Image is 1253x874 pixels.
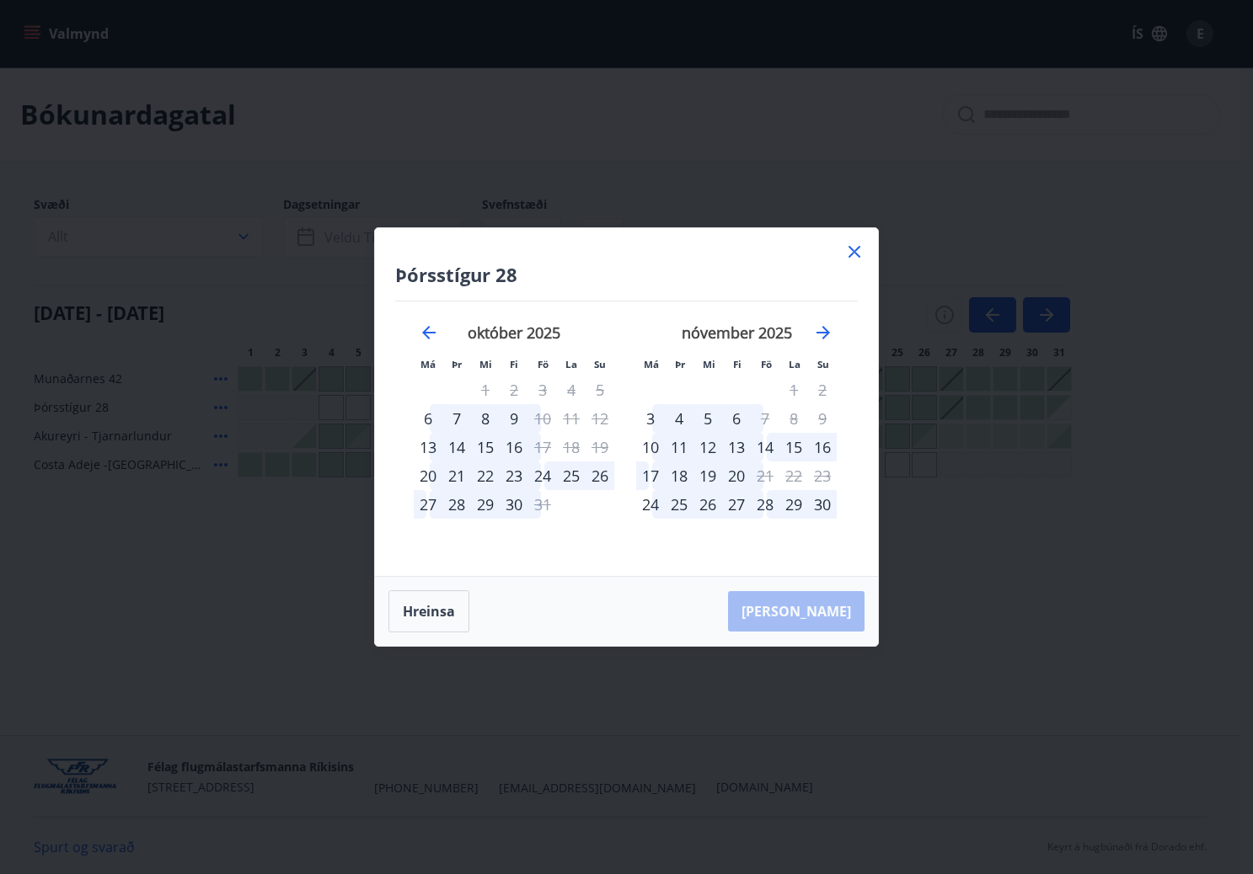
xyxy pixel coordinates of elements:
td: Not available. laugardagur, 22. nóvember 2025 [779,461,808,490]
div: 4 [665,404,693,433]
td: Not available. sunnudagur, 12. október 2025 [586,404,614,433]
td: Choose mánudagur, 17. nóvember 2025 as your check-in date. It’s available. [636,461,665,490]
div: Move forward to switch to the next month. [813,322,833,343]
td: Not available. sunnudagur, 19. október 2025 [586,433,614,461]
div: 22 [471,461,500,490]
div: Aðeins innritun í boði [636,433,665,461]
small: Mi [479,358,492,370]
td: Not available. laugardagur, 8. nóvember 2025 [779,404,808,433]
td: Choose föstudagur, 14. nóvember 2025 as your check-in date. It’s available. [751,433,779,461]
td: Choose miðvikudagur, 22. október 2025 as your check-in date. It’s available. [471,461,500,490]
td: Choose laugardagur, 25. október 2025 as your check-in date. It’s available. [557,461,586,490]
td: Choose mánudagur, 24. nóvember 2025 as your check-in date. It’s available. [636,490,665,519]
div: Aðeins innritun í boði [636,404,665,433]
td: Not available. föstudagur, 17. október 2025 [528,433,557,461]
td: Not available. miðvikudagur, 1. október 2025 [471,376,500,404]
td: Choose fimmtudagur, 20. nóvember 2025 as your check-in date. It’s available. [722,461,751,490]
td: Choose þriðjudagur, 18. nóvember 2025 as your check-in date. It’s available. [665,461,693,490]
td: Not available. föstudagur, 3. október 2025 [528,376,557,404]
div: 18 [665,461,693,490]
td: Not available. sunnudagur, 9. nóvember 2025 [808,404,837,433]
div: 20 [722,461,751,490]
small: La [789,358,801,370]
td: Not available. fimmtudagur, 2. október 2025 [500,376,528,404]
div: 30 [808,490,837,519]
td: Choose fimmtudagur, 27. nóvember 2025 as your check-in date. It’s available. [722,490,751,519]
td: Choose þriðjudagur, 21. október 2025 as your check-in date. It’s available. [442,461,471,490]
div: 23 [500,461,528,490]
td: Not available. föstudagur, 10. október 2025 [528,404,557,433]
td: Not available. föstudagur, 21. nóvember 2025 [751,461,779,490]
div: 29 [779,490,808,519]
div: 14 [442,433,471,461]
td: Choose föstudagur, 28. nóvember 2025 as your check-in date. It’s available. [751,490,779,519]
td: Choose sunnudagur, 16. nóvember 2025 as your check-in date. It’s available. [808,433,837,461]
div: 5 [693,404,722,433]
div: 25 [557,461,586,490]
small: Má [644,358,659,370]
div: 6 [722,404,751,433]
td: Choose mánudagur, 10. nóvember 2025 as your check-in date. It’s available. [636,433,665,461]
td: Choose mánudagur, 6. október 2025 as your check-in date. It’s available. [414,404,442,433]
td: Choose þriðjudagur, 25. nóvember 2025 as your check-in date. It’s available. [665,490,693,519]
td: Choose þriðjudagur, 4. nóvember 2025 as your check-in date. It’s available. [665,404,693,433]
div: Aðeins innritun í boði [414,404,442,433]
h4: Þórsstígur 28 [395,262,858,287]
td: Not available. laugardagur, 18. október 2025 [557,433,586,461]
small: Fö [761,358,772,370]
div: 27 [414,490,442,519]
small: Má [420,358,436,370]
td: Choose fimmtudagur, 16. október 2025 as your check-in date. It’s available. [500,433,528,461]
div: 27 [722,490,751,519]
div: 14 [751,433,779,461]
div: 24 [528,461,557,490]
small: Þr [675,358,685,370]
td: Choose sunnudagur, 26. október 2025 as your check-in date. It’s available. [586,461,614,490]
td: Not available. sunnudagur, 23. nóvember 2025 [808,461,837,490]
div: 11 [665,433,693,461]
td: Choose miðvikudagur, 5. nóvember 2025 as your check-in date. It’s available. [693,404,722,433]
div: Aðeins útritun í boði [751,461,779,490]
td: Choose þriðjudagur, 14. október 2025 as your check-in date. It’s available. [442,433,471,461]
div: 7 [442,404,471,433]
div: 21 [442,461,471,490]
td: Choose fimmtudagur, 30. október 2025 as your check-in date. It’s available. [500,490,528,519]
div: 9 [500,404,528,433]
small: La [565,358,577,370]
td: Choose mánudagur, 3. nóvember 2025 as your check-in date. It’s available. [636,404,665,433]
td: Not available. laugardagur, 1. nóvember 2025 [779,376,808,404]
button: Hreinsa [388,590,469,632]
div: 29 [471,490,500,519]
div: Move backward to switch to the previous month. [419,322,439,343]
div: 17 [636,461,665,490]
td: Choose miðvikudagur, 15. október 2025 as your check-in date. It’s available. [471,433,500,461]
small: Fö [538,358,549,370]
td: Not available. föstudagur, 31. október 2025 [528,490,557,519]
div: 12 [693,433,722,461]
div: 15 [471,433,500,461]
strong: október 2025 [468,322,560,343]
td: Not available. sunnudagur, 2. nóvember 2025 [808,376,837,404]
td: Choose þriðjudagur, 28. október 2025 as your check-in date. It’s available. [442,490,471,519]
td: Not available. laugardagur, 4. október 2025 [557,376,586,404]
div: 26 [693,490,722,519]
td: Not available. sunnudagur, 5. október 2025 [586,376,614,404]
div: 16 [808,433,837,461]
td: Choose þriðjudagur, 11. nóvember 2025 as your check-in date. It’s available. [665,433,693,461]
div: 28 [751,490,779,519]
div: 25 [665,490,693,519]
small: Su [817,358,829,370]
td: Choose laugardagur, 15. nóvember 2025 as your check-in date. It’s available. [779,433,808,461]
div: Aðeins innritun í boði [414,433,442,461]
small: Su [594,358,606,370]
small: Mi [703,358,715,370]
div: 26 [586,461,614,490]
td: Choose mánudagur, 13. október 2025 as your check-in date. It’s available. [414,433,442,461]
td: Choose þriðjudagur, 7. október 2025 as your check-in date. It’s available. [442,404,471,433]
div: 8 [471,404,500,433]
td: Choose miðvikudagur, 19. nóvember 2025 as your check-in date. It’s available. [693,461,722,490]
td: Choose fimmtudagur, 9. október 2025 as your check-in date. It’s available. [500,404,528,433]
td: Choose miðvikudagur, 26. nóvember 2025 as your check-in date. It’s available. [693,490,722,519]
div: 28 [442,490,471,519]
small: Fi [510,358,518,370]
